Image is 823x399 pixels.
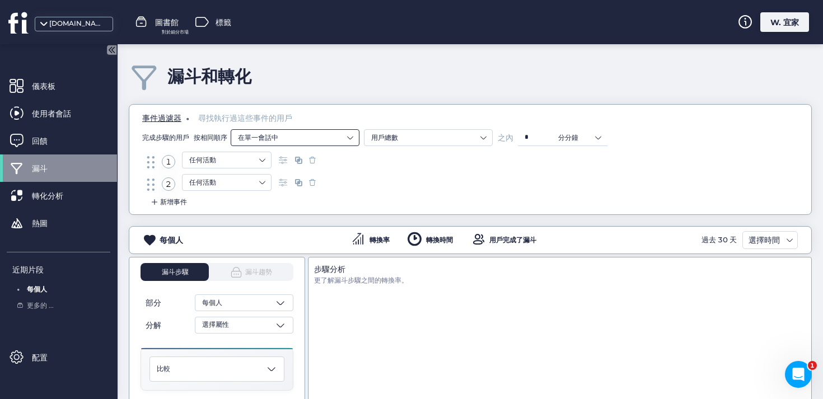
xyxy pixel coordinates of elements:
[558,133,578,142] font: 分分鐘
[189,178,216,186] font: 任何活動
[426,236,453,244] font: 轉換時間
[489,236,536,244] font: 用戶完成了漏斗
[162,267,189,276] font: 漏斗步驟
[146,320,161,330] font: 分解
[160,235,183,245] font: 每個人
[49,19,109,27] font: [DOMAIN_NAME]
[245,267,272,276] font: 漏斗趨勢
[141,318,193,332] button: 分解
[27,285,47,293] font: 每個人
[370,236,390,244] font: 轉換率
[12,265,44,275] font: 近期片段
[166,157,171,167] font: 1
[558,129,601,146] nz-select-item: 分分鐘
[27,301,54,309] font: 更多的 ...
[189,152,264,168] nz-select-item: 任何活動
[238,133,278,142] font: 在單一會話中
[146,298,161,308] font: 部分
[155,17,179,27] font: 圖書館
[216,17,231,27] font: 標籤
[498,133,513,143] font: 之內
[314,264,345,274] font: 步驟分析
[166,179,171,189] font: 2
[749,235,780,245] font: 選擇時間
[157,364,170,373] font: 比較
[371,129,485,146] nz-select-item: 用戶總數
[202,320,229,328] font: 選擇屬性
[32,353,48,363] font: 配置
[32,109,71,119] font: 使用者會話
[142,133,189,142] font: 完成步驟的用戶
[162,29,189,35] font: 對於細分市場
[32,163,48,173] font: 漏斗
[186,111,194,121] font: 。
[189,174,264,191] nz-select-item: 任何活動
[160,198,187,206] font: 新增事件
[32,218,48,228] font: 熱圖
[194,133,227,142] font: 按相同順序
[32,81,55,91] font: 儀表板
[238,129,352,146] nz-select-item: 在單一會話中
[371,133,398,142] font: 用戶總數
[785,361,812,388] iframe: 對講機即時聊天
[167,66,251,87] font: 漏斗和轉化
[702,236,737,244] font: 過去 30 天
[314,276,408,284] font: 更了解漏斗步驟之間的轉換率。
[17,283,24,292] font: 。
[32,136,48,146] font: 回饋
[202,298,222,307] font: 每個人
[141,296,193,309] button: 部分
[189,156,216,164] font: 任何活動
[770,17,799,27] font: W. 宜家
[198,113,292,123] font: 尋找執行過這些事件的用戶
[142,113,181,123] font: 事件過濾器
[810,362,815,369] font: 1
[32,191,63,201] font: 轉化分析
